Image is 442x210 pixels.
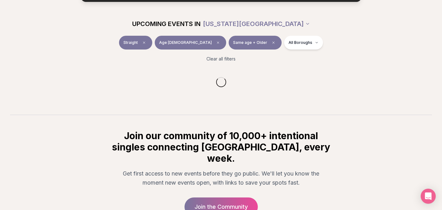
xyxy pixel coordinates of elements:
h2: Join our community of 10,000+ intentional singles connecting [GEOGRAPHIC_DATA], every week. [111,130,331,164]
span: Clear age [214,39,222,46]
span: Clear event type filter [140,39,148,46]
button: All Boroughs [284,36,323,50]
p: Get first access to new events before they go public. We'll let you know the moment new events op... [116,169,326,187]
span: UPCOMING EVENTS IN [132,19,200,28]
span: Straight [123,40,138,45]
button: Clear all filters [203,52,239,66]
button: Same age + OlderClear preference [229,36,282,50]
div: Open Intercom Messenger [421,189,436,204]
button: [US_STATE][GEOGRAPHIC_DATA] [203,17,310,31]
span: Age [DEMOGRAPHIC_DATA] [159,40,212,45]
button: StraightClear event type filter [119,36,152,50]
span: All Boroughs [289,40,312,45]
span: Same age + Older [233,40,267,45]
span: Clear preference [270,39,277,46]
button: Age [DEMOGRAPHIC_DATA]Clear age [155,36,226,50]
